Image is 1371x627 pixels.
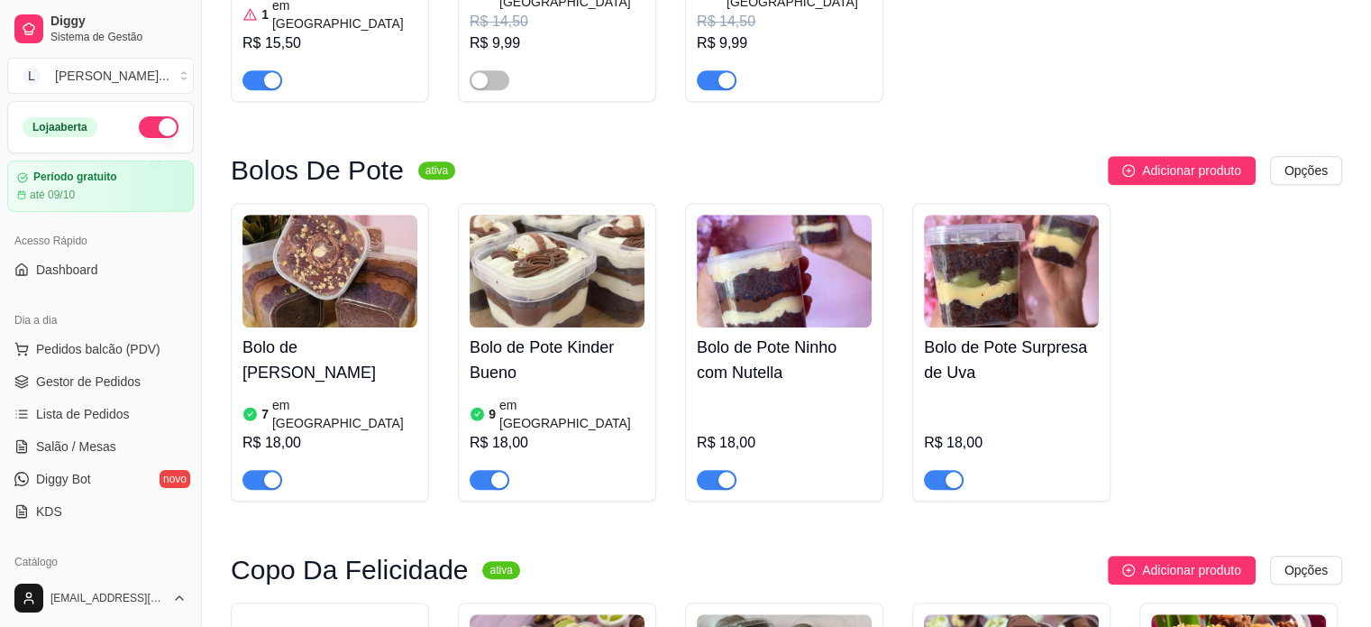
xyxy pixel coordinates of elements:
[36,405,130,423] span: Lista de Pedidos
[1270,156,1342,185] button: Opções
[7,161,194,212] a: Período gratuitoaté 09/10
[272,396,417,432] article: em [GEOGRAPHIC_DATA]
[924,335,1099,385] h4: Bolo de Pote Surpresa de Uva
[697,215,872,327] img: product-image
[1284,560,1328,580] span: Opções
[697,335,872,385] h4: Bolo de Pote Ninho com Nutella
[23,67,41,85] span: L
[36,470,91,488] span: Diggy Bot
[7,255,194,284] a: Dashboard
[697,432,872,454] div: R$ 18,00
[7,335,194,364] button: Pedidos balcão (PDV)
[261,5,269,23] article: 1
[489,405,496,423] article: 9
[470,335,644,385] h4: Bolo de Pote Kinder Bueno
[7,465,194,493] a: Diggy Botnovo
[33,171,117,184] article: Período gratuito
[7,576,194,620] button: [EMAIL_ADDRESS][DOMAIN_NAME]
[242,432,417,454] div: R$ 18,00
[7,58,194,94] button: Select a team
[697,11,872,32] div: R$ 14,50
[7,400,194,429] a: Lista de Pedidos
[50,14,187,30] span: Diggy
[470,432,644,454] div: R$ 18,00
[231,160,404,181] h3: Bolos De Pote
[924,432,1099,454] div: R$ 18,00
[7,497,194,526] a: KDS
[418,161,455,180] sup: ativa
[7,367,194,396] a: Gestor de Pedidos
[36,503,62,521] span: KDS
[470,215,644,327] img: product-image
[36,438,116,456] span: Salão / Mesas
[36,340,160,358] span: Pedidos balcão (PDV)
[55,67,169,85] div: [PERSON_NAME] ...
[36,373,141,391] span: Gestor de Pedidos
[231,559,468,581] h3: Copo Da Felicidade
[470,32,644,54] div: R$ 9,99
[242,335,417,385] h4: Bolo de [PERSON_NAME]
[242,215,417,327] img: product-image
[139,116,178,138] button: Alterar Status
[50,591,165,605] span: [EMAIL_ADDRESS][DOMAIN_NAME]
[261,405,269,423] article: 7
[242,32,417,54] div: R$ 15,50
[1108,156,1256,185] button: Adicionar produto
[1122,164,1135,177] span: plus-circle
[23,117,97,137] div: Loja aberta
[499,396,644,432] article: em [GEOGRAPHIC_DATA]
[30,188,75,202] article: até 09/10
[1142,161,1241,180] span: Adicionar produto
[482,561,519,579] sup: ativa
[1270,556,1342,585] button: Opções
[7,306,194,335] div: Dia a dia
[50,30,187,44] span: Sistema de Gestão
[1284,161,1328,180] span: Opções
[470,11,644,32] div: R$ 14,50
[7,548,194,576] div: Catálogo
[7,432,194,461] a: Salão / Mesas
[1108,556,1256,585] button: Adicionar produto
[924,215,1099,327] img: product-image
[1142,560,1241,580] span: Adicionar produto
[697,32,872,54] div: R$ 9,99
[1122,564,1135,576] span: plus-circle
[7,7,194,51] a: DiggySistema de Gestão
[36,261,98,279] span: Dashboard
[7,226,194,255] div: Acesso Rápido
